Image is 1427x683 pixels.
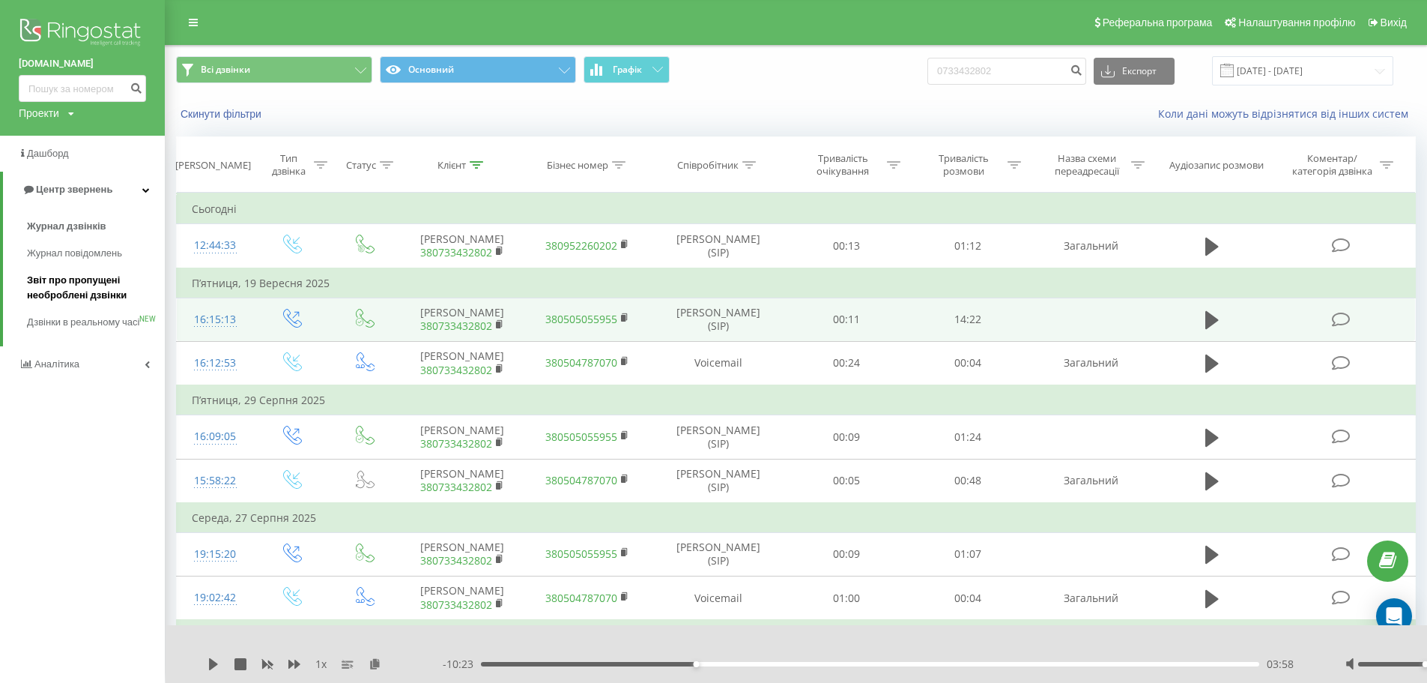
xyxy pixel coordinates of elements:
td: Середа, 27 Серпня 2025 [177,503,1416,533]
a: 380733432802 [420,245,492,259]
div: 19:02:42 [192,583,239,613]
td: 01:07 [907,532,1028,576]
img: Ringostat logo [19,15,146,52]
div: Accessibility label [693,661,699,667]
td: 00:13 [786,224,906,268]
span: Графік [613,64,642,75]
td: Сьогодні [177,194,1416,224]
a: [DOMAIN_NAME] [19,56,146,71]
td: П’ятниця, 29 Серпня 2025 [177,385,1416,415]
td: Voicemail [650,577,786,621]
div: Назва схеми переадресації [1047,152,1127,178]
td: [PERSON_NAME] [399,459,525,503]
span: Журнал дзвінків [27,219,106,234]
td: 00:04 [907,341,1028,385]
span: Реферальна програма [1103,16,1213,28]
a: 380952260202 [545,238,617,253]
td: Загальний [1028,577,1154,621]
td: [PERSON_NAME] (SIP) [650,224,786,268]
a: 380504787070 [545,591,617,605]
span: Звіт про пропущені необроблені дзвінки [27,273,157,303]
td: Загальний [1028,341,1154,385]
div: Аудіозапис розмови [1169,159,1264,172]
span: Дашборд [27,148,69,159]
td: 00:48 [907,459,1028,503]
a: 380505055955 [545,430,617,444]
td: 01:00 [786,577,906,621]
td: [PERSON_NAME] [399,224,525,268]
a: 380504787070 [545,473,617,487]
button: Основний [380,56,576,83]
span: 03:58 [1267,657,1294,672]
div: Бізнес номер [547,159,608,172]
span: 1 x [315,657,327,672]
div: 12:44:33 [192,231,239,260]
td: П’ятниця, 22 Серпня 2025 [177,620,1416,650]
a: 380504787070 [545,355,617,370]
div: 16:15:13 [192,305,239,334]
div: Співробітник [677,159,739,172]
span: - 10:23 [443,657,481,672]
td: [PERSON_NAME] [399,298,525,341]
button: Експорт [1094,58,1175,85]
a: Коли дані можуть відрізнятися вiд інших систем [1158,106,1416,121]
span: Центр звернень [36,184,112,195]
a: Центр звернень [3,172,165,208]
td: 14:22 [907,298,1028,341]
a: Журнал дзвінків [27,213,165,240]
span: Налаштування профілю [1238,16,1355,28]
div: [PERSON_NAME] [175,159,251,172]
button: Скинути фільтри [176,107,269,121]
a: Звіт про пропущені необроблені дзвінки [27,267,165,309]
a: 380733432802 [420,436,492,451]
div: Open Intercom Messenger [1376,598,1412,634]
input: Пошук за номером [927,58,1086,85]
a: 380733432802 [420,319,492,333]
a: Дзвінки в реальному часіNEW [27,309,165,336]
td: 00:04 [907,577,1028,621]
div: Коментар/категорія дзвінка [1288,152,1376,178]
a: Журнал повідомлень [27,240,165,267]
span: Журнал повідомлень [27,246,122,261]
a: 380733432802 [420,598,492,612]
td: 01:24 [907,415,1028,459]
div: 16:12:53 [192,349,239,378]
div: Клієнт [437,159,466,172]
div: Тип дзвінка [267,152,310,178]
span: Аналiтика [34,358,79,370]
td: 00:11 [786,298,906,341]
td: П’ятниця, 19 Вересня 2025 [177,268,1416,298]
span: Дзвінки в реальному часі [27,315,139,330]
td: [PERSON_NAME] [399,341,525,385]
td: 00:24 [786,341,906,385]
td: 00:09 [786,532,906,576]
div: Тривалість розмови [924,152,1004,178]
input: Пошук за номером [19,75,146,102]
td: [PERSON_NAME] (SIP) [650,532,786,576]
a: 380505055955 [545,547,617,561]
td: [PERSON_NAME] [399,415,525,459]
div: 19:15:20 [192,540,239,569]
td: [PERSON_NAME] [399,577,525,621]
span: Всі дзвінки [201,64,250,76]
a: 380733432802 [420,480,492,494]
td: [PERSON_NAME] (SIP) [650,459,786,503]
td: 01:12 [907,224,1028,268]
td: Загальний [1028,224,1154,268]
div: Проекти [19,106,59,121]
div: Статус [346,159,376,172]
div: 15:58:22 [192,466,239,496]
div: Тривалість очікування [803,152,883,178]
td: 00:09 [786,415,906,459]
div: 16:09:05 [192,422,239,451]
a: 380505055955 [545,312,617,326]
td: Загальний [1028,459,1154,503]
td: [PERSON_NAME] [399,532,525,576]
td: Voicemail [650,341,786,385]
td: [PERSON_NAME] (SIP) [650,298,786,341]
a: 380733432802 [420,363,492,377]
button: Всі дзвінки [176,56,372,83]
td: 00:05 [786,459,906,503]
a: 380733432802 [420,553,492,568]
span: Вихід [1381,16,1407,28]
